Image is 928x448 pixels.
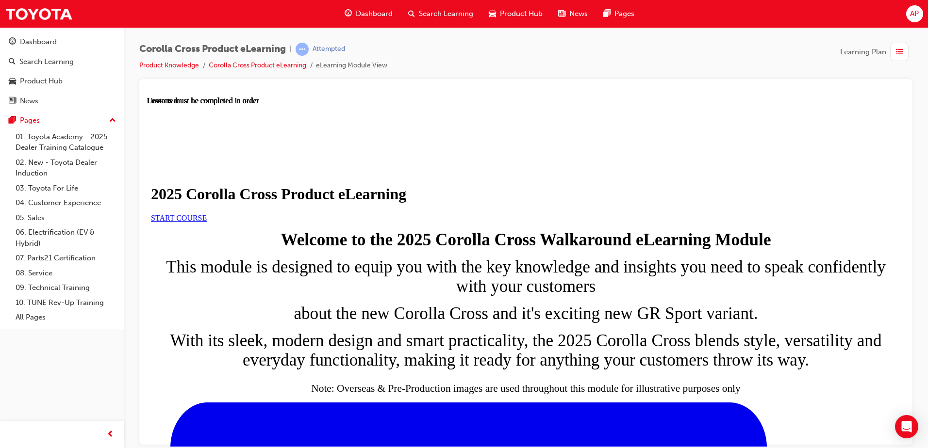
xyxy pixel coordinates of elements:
button: DashboardSearch LearningProduct HubNews [4,31,120,112]
span: pages-icon [9,116,16,125]
span: Search Learning [419,8,473,19]
a: search-iconSearch Learning [400,4,481,24]
div: News [20,96,38,107]
span: news-icon [558,8,565,20]
a: 09. Technical Training [12,280,120,295]
div: Open Intercom Messenger [895,415,918,438]
span: car-icon [489,8,496,20]
strong: Welcome to the 2025 Corolla Cross Walkaround eLearning Module [133,134,624,153]
button: Learning Plan [840,43,912,61]
a: 10. TUNE Rev-Up Training [12,295,120,310]
a: 08. Service [12,266,120,281]
span: up-icon [109,114,116,127]
span: learningRecordVerb_ATTEMPT-icon [296,43,309,56]
a: guage-iconDashboard [337,4,400,24]
span: guage-icon [9,38,16,47]
sub: Note: Overseas & Pre-Production images are used throughout this module for illustrative purposes ... [164,286,593,298]
span: news-icon [9,97,16,106]
a: 03. Toyota For Life [12,181,120,196]
a: Corolla Cross Product eLearning [209,61,306,69]
button: AP [906,5,923,22]
span: AP [910,8,919,19]
div: Pages [20,115,40,126]
a: car-iconProduct Hub [481,4,550,24]
div: Attempted [313,45,345,54]
a: START COURSE [4,117,60,126]
a: All Pages [12,310,120,325]
a: 06. Electrification (EV & Hybrid) [12,225,120,251]
a: pages-iconPages [596,4,642,24]
a: 04. Customer Experience [12,195,120,210]
a: News [4,92,120,110]
img: Trak [5,3,73,25]
span: Pages [614,8,634,19]
span: prev-icon [107,429,114,441]
span: With its sleek, modern design and smart practicality, the 2025 Corolla Cross blends style, versat... [23,235,734,273]
div: Product Hub [20,76,63,87]
a: 02. New - Toyota Dealer Induction [12,155,120,181]
a: Dashboard [4,33,120,51]
div: Dashboard [20,36,57,48]
a: 05. Sales [12,210,120,225]
span: car-icon [9,77,16,86]
div: Search Learning [19,56,74,67]
span: about the new Corolla Cross and it's exciting new GR Sport variant. [147,208,611,226]
span: list-icon [896,46,903,58]
button: Pages [4,112,120,129]
span: guage-icon [345,8,352,20]
span: Learning Plan [840,47,886,58]
span: search-icon [408,8,415,20]
span: This module is designed to equip you with the key knowledge and insights you need to speak confid... [19,161,739,199]
span: pages-icon [603,8,611,20]
h1: 2025 Corolla Cross Product eLearning [4,89,754,107]
a: Product Knowledge [139,61,199,69]
li: eLearning Module View [316,60,387,71]
span: search-icon [9,58,16,66]
a: 01. Toyota Academy - 2025 Dealer Training Catalogue [12,129,120,155]
span: Corolla Cross Product eLearning [139,44,286,55]
a: news-iconNews [550,4,596,24]
span: | [290,44,292,55]
span: Dashboard [356,8,393,19]
a: Product Hub [4,72,120,90]
span: Product Hub [500,8,543,19]
a: Search Learning [4,53,120,71]
span: News [569,8,588,19]
a: 07. Parts21 Certification [12,251,120,266]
